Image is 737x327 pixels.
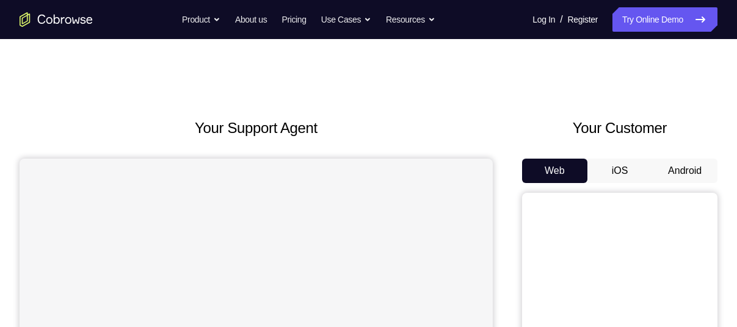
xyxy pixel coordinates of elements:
[235,7,267,32] a: About us
[532,7,555,32] a: Log In
[612,7,717,32] a: Try Online Demo
[522,117,717,139] h2: Your Customer
[587,159,653,183] button: iOS
[652,159,717,183] button: Android
[386,7,435,32] button: Resources
[568,7,598,32] a: Register
[560,12,562,27] span: /
[20,117,493,139] h2: Your Support Agent
[20,12,93,27] a: Go to the home page
[321,7,371,32] button: Use Cases
[182,7,220,32] button: Product
[281,7,306,32] a: Pricing
[522,159,587,183] button: Web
